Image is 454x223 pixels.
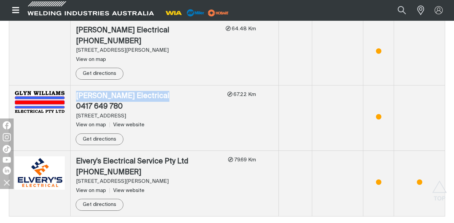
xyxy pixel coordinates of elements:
[76,133,123,145] a: Get directions
[76,178,223,186] div: [STREET_ADDRESS][PERSON_NAME]
[76,91,222,102] div: [PERSON_NAME] Electrical
[76,68,123,80] a: Get directions
[76,122,106,127] span: View on map
[76,25,220,36] div: [PERSON_NAME] Electrical
[233,157,256,162] span: 79.69 Km
[15,91,65,113] img: Glyn Williams Electrical
[76,57,106,62] span: View on map
[206,8,231,18] img: miller
[206,10,231,15] a: miller
[109,188,145,193] a: View website
[76,101,222,112] div: 0417 649 780
[232,92,256,97] span: 67.22 Km
[382,3,413,18] input: Product name or item number...
[231,26,256,31] span: 64.48 Km
[3,121,11,129] img: Facebook
[76,167,223,178] div: [PHONE_NUMBER]
[432,180,447,196] button: Scroll to top
[109,122,145,127] a: View website
[76,156,223,167] div: Elvery's Electrical Service Pty Ltd
[76,188,106,193] span: View on map
[3,166,11,175] img: LinkedIn
[3,145,11,153] img: TikTok
[15,29,16,30] img: Ron O'Donnell Electrical
[390,3,413,18] button: Search products
[76,112,222,120] div: [STREET_ADDRESS]
[3,133,11,141] img: Instagram
[76,36,220,47] div: [PHONE_NUMBER]
[1,177,13,188] img: hide socials
[76,47,220,54] div: [STREET_ADDRESS][PERSON_NAME]
[3,157,11,163] img: YouTube
[76,199,123,211] a: Get directions
[15,156,65,189] img: Elvery's Electrical Service Pty Ltd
